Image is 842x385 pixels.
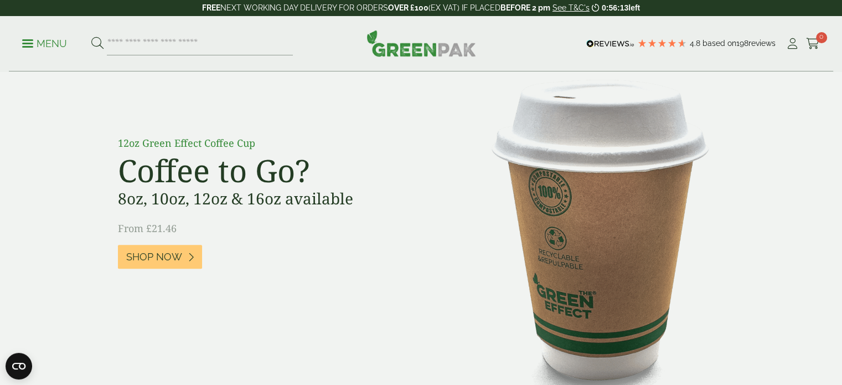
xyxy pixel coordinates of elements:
[6,353,32,379] button: Open CMP widget
[126,251,182,263] span: Shop Now
[552,3,590,12] a: See T&C's
[786,38,799,49] i: My Account
[118,245,202,269] a: Shop Now
[118,189,367,208] h3: 8oz, 10oz, 12oz & 16oz available
[22,37,67,48] a: Menu
[388,3,428,12] strong: OVER £100
[690,39,702,48] span: 4.8
[806,35,820,52] a: 0
[500,3,550,12] strong: BEFORE 2 pm
[602,3,628,12] span: 0:56:13
[22,37,67,50] p: Menu
[736,39,748,48] span: 198
[202,3,220,12] strong: FREE
[586,40,634,48] img: REVIEWS.io
[118,136,367,151] p: 12oz Green Effect Coffee Cup
[366,30,476,57] img: GreenPak Supplies
[118,152,367,189] h2: Coffee to Go?
[702,39,736,48] span: Based on
[748,39,776,48] span: reviews
[628,3,640,12] span: left
[816,32,827,43] span: 0
[637,38,687,48] div: 4.79 Stars
[806,38,820,49] i: Cart
[118,222,177,235] span: From £21.46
